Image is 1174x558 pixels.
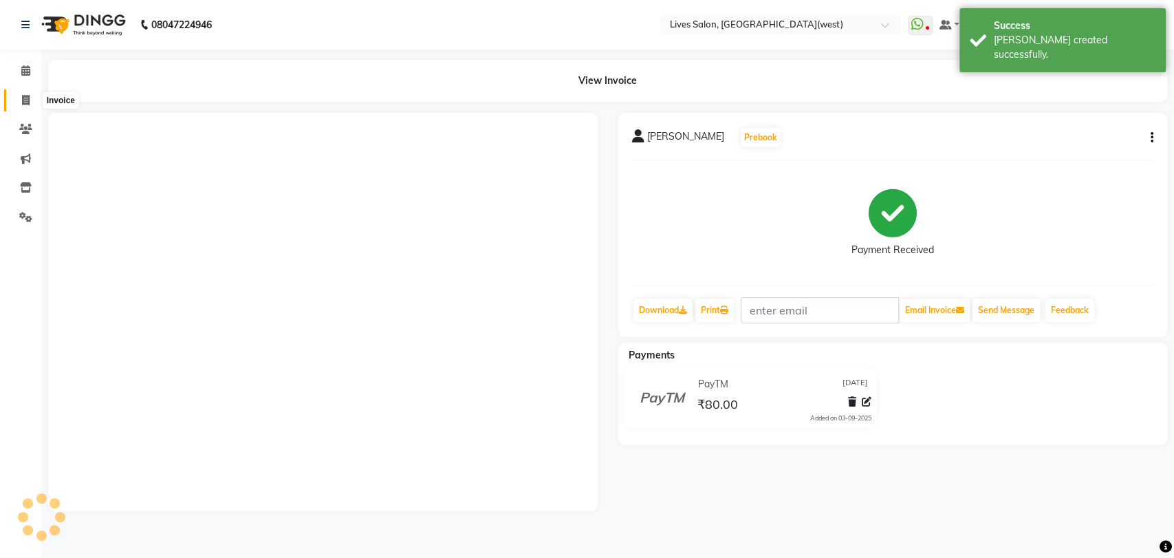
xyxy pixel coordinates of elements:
[810,414,871,423] div: Added on 03-09-2025
[843,377,868,391] span: [DATE]
[695,299,734,322] a: Print
[48,60,1167,102] div: View Invoice
[994,19,1155,33] div: Success
[647,129,724,149] span: [PERSON_NAME]
[994,33,1155,62] div: Bill created successfully.
[629,349,675,361] span: Payments
[698,377,728,391] span: PayTM
[35,6,129,44] img: logo
[851,243,934,257] div: Payment Received
[1045,299,1094,322] a: Feedback
[43,92,78,109] div: Invoice
[697,396,738,416] span: ₹80.00
[151,6,212,44] b: 08047224946
[741,128,781,147] button: Prebook
[741,297,899,323] input: enter email
[633,299,693,322] a: Download
[900,299,970,322] button: Email Invoice
[972,299,1040,322] button: Send Message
